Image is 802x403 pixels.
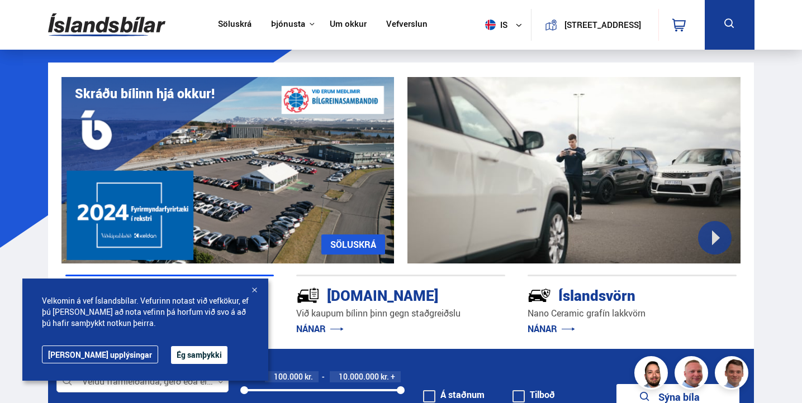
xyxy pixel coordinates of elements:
button: is [481,8,531,41]
img: G0Ugv5HjCgRt.svg [48,7,165,43]
span: 100.000 [274,371,303,382]
span: + [391,372,395,381]
a: SÖLUSKRÁ [321,234,385,255]
p: Við kaupum bílinn þinn gegn staðgreiðslu [296,307,505,320]
button: Þjónusta [271,19,305,30]
span: is [481,20,509,30]
a: Söluskrá [218,19,251,31]
img: siFngHWaQ9KaOqBr.png [676,358,710,391]
a: Vefverslun [386,19,428,31]
a: Um okkur [330,19,367,31]
div: Verð [244,372,260,381]
label: Á staðnum [423,390,485,399]
button: Ég samþykki [171,346,227,364]
span: kr. [381,372,389,381]
a: NÁNAR [528,323,575,335]
a: [PERSON_NAME] upplýsingar [42,346,158,363]
div: Íslandsvörn [528,285,697,304]
img: FbJEzSuNWCJXmdc-.webp [716,358,750,391]
img: eKx6w-_Home_640_.png [61,77,395,263]
a: NÁNAR [296,323,344,335]
img: nhp88E3Fdnt1Opn2.png [636,358,670,391]
h1: Skráðu bílinn hjá okkur! [75,86,215,101]
span: kr. [305,372,313,381]
img: -Svtn6bYgwAsiwNX.svg [528,284,551,307]
a: [STREET_ADDRESS] [538,9,652,41]
img: svg+xml;base64,PHN2ZyB4bWxucz0iaHR0cDovL3d3dy53My5vcmcvMjAwMC9zdmciIHdpZHRoPSI1MTIiIGhlaWdodD0iNT... [485,20,496,30]
span: Velkomin á vef Íslandsbílar. Vefurinn notast við vefkökur, ef þú [PERSON_NAME] að nota vefinn þá ... [42,295,249,329]
div: [DOMAIN_NAME] [296,285,466,304]
span: 10.000.000 [339,371,379,382]
button: [STREET_ADDRESS] [562,20,644,30]
label: Tilboð [512,390,555,399]
p: Nano Ceramic grafín lakkvörn [528,307,737,320]
img: tr5P-W3DuiFaO7aO.svg [296,284,320,307]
